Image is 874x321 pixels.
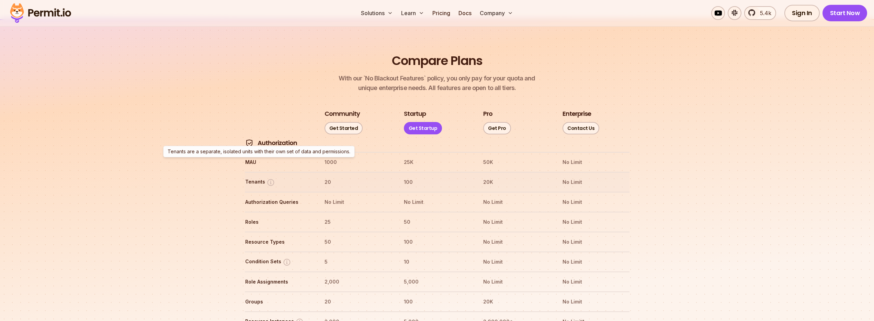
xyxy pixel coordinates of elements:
[483,110,492,118] h3: Pro
[456,6,474,20] a: Docs
[324,157,391,168] th: 1000
[325,122,363,134] a: Get Started
[483,217,550,228] th: No Limit
[398,6,427,20] button: Learn
[245,197,312,208] th: Authorization Queries
[324,177,391,188] th: 20
[358,6,396,20] button: Solutions
[404,110,426,118] h3: Startup
[744,6,776,20] a: 5.4k
[404,197,470,208] th: No Limit
[562,217,629,228] th: No Limit
[324,276,391,287] th: 2,000
[245,258,291,266] button: Condition Sets
[404,157,470,168] th: 25K
[404,296,470,307] th: 100
[339,74,535,93] p: unique enterprise needs. All features are open to all tiers.
[784,5,820,21] a: Sign In
[339,74,535,83] span: With our `No Blackout Features` policy, you only pay for your quota and
[324,296,391,307] th: 20
[258,139,297,147] h4: Authorization
[245,276,312,287] th: Role Assignments
[483,177,550,188] th: 20K
[404,177,470,188] th: 100
[245,217,312,228] th: Roles
[483,256,550,267] th: No Limit
[404,122,442,134] a: Get Startup
[324,197,391,208] th: No Limit
[562,197,629,208] th: No Limit
[392,52,483,69] h2: Compare Plans
[483,122,511,134] a: Get Pro
[245,296,312,307] th: Groups
[404,217,470,228] th: 50
[562,177,629,188] th: No Limit
[404,256,470,267] th: 10
[7,1,74,25] img: Permit logo
[562,296,629,307] th: No Limit
[404,236,470,247] th: 100
[477,6,516,20] button: Company
[325,110,360,118] h3: Community
[324,236,391,247] th: 50
[562,276,629,287] th: No Limit
[563,110,591,118] h3: Enterprise
[168,148,350,155] p: Tenants are a separate, isolated units with their own set of data and permissions.
[245,178,275,187] button: Tenants
[324,217,391,228] th: 25
[562,236,629,247] th: No Limit
[483,296,550,307] th: 20K
[430,6,453,20] a: Pricing
[404,276,470,287] th: 5,000
[562,157,629,168] th: No Limit
[822,5,867,21] a: Start Now
[245,157,312,168] th: MAU
[483,236,550,247] th: No Limit
[756,9,771,17] span: 5.4k
[562,256,629,267] th: No Limit
[324,256,391,267] th: 5
[245,139,253,147] img: Authorization
[483,197,550,208] th: No Limit
[563,122,599,134] a: Contact Us
[483,157,550,168] th: 50K
[483,276,550,287] th: No Limit
[245,236,312,247] th: Resource Types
